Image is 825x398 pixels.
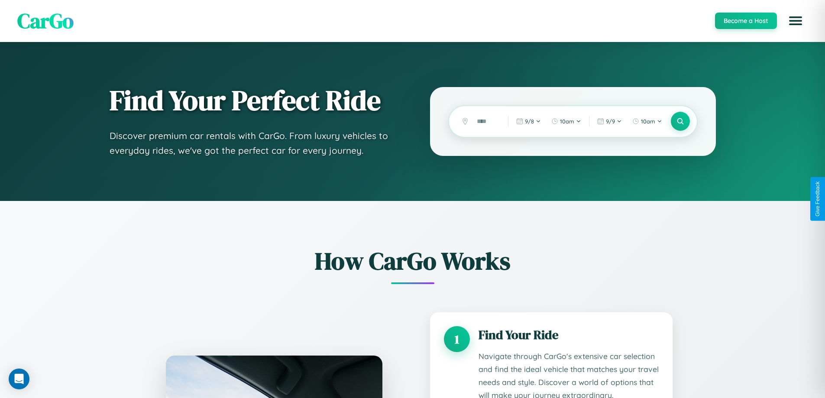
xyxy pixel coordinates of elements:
div: 1 [444,326,470,352]
button: 10am [628,114,666,128]
span: 9 / 9 [606,118,615,125]
div: Give Feedback [815,181,821,217]
span: 10am [560,118,574,125]
div: Open Intercom Messenger [9,369,29,389]
button: 10am [547,114,586,128]
h1: Find Your Perfect Ride [110,85,395,116]
span: 10am [641,118,655,125]
h3: Find Your Ride [479,326,659,343]
button: Open menu [783,9,808,33]
button: 9/9 [593,114,626,128]
h2: How CarGo Works [153,244,673,278]
button: Become a Host [715,13,777,29]
span: 9 / 8 [525,118,534,125]
p: Discover premium car rentals with CarGo. From luxury vehicles to everyday rides, we've got the pe... [110,129,395,158]
span: CarGo [17,6,74,35]
button: 9/8 [512,114,545,128]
